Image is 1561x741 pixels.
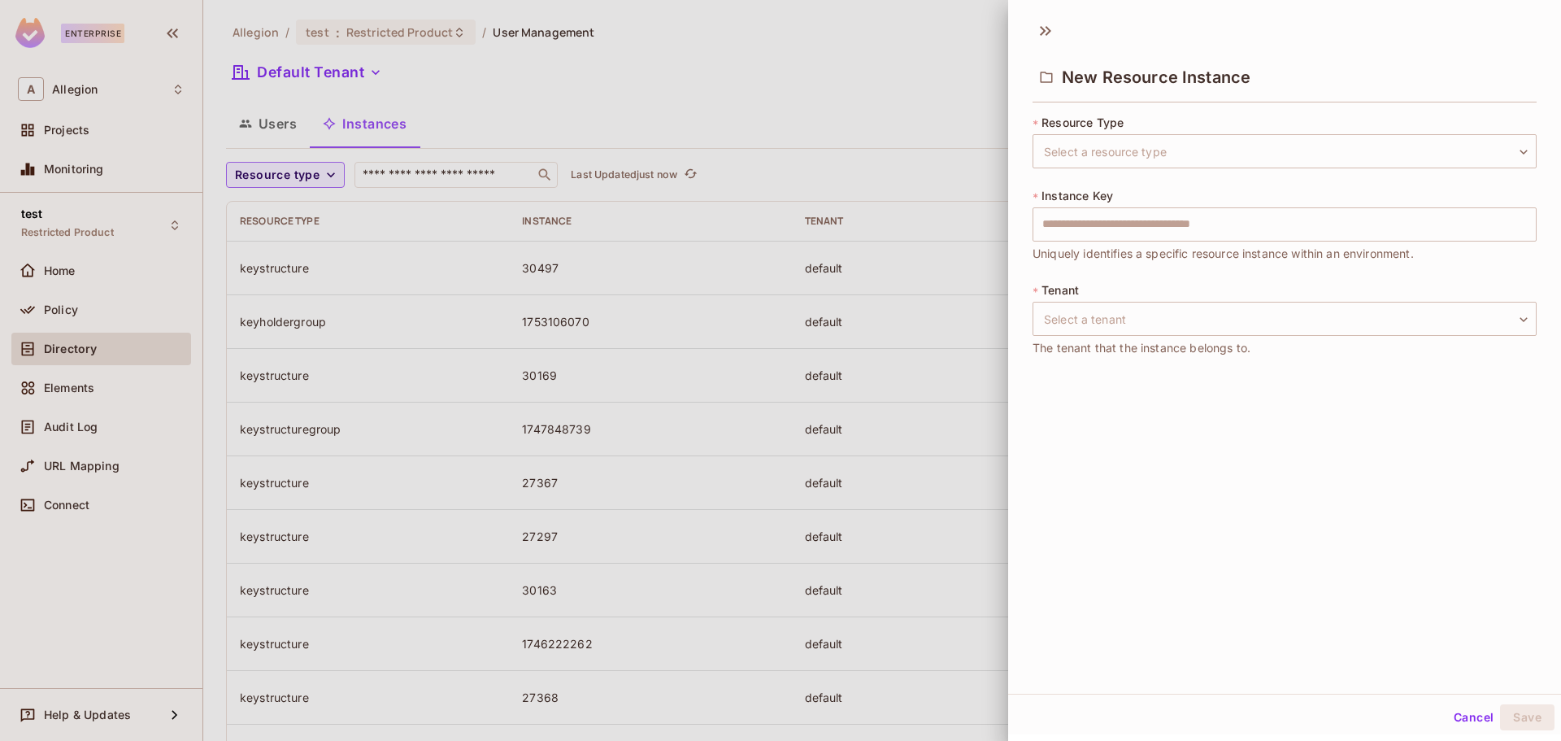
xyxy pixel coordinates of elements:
[1500,704,1554,730] button: Save
[1041,116,1124,129] span: Resource Type
[1447,704,1500,730] button: Cancel
[1041,284,1079,297] span: Tenant
[1033,245,1414,263] span: Uniquely identifies a specific resource instance within an environment.
[1041,190,1113,203] span: Instance Key
[1033,339,1250,357] span: The tenant that the instance belongs to.
[1062,68,1250,87] span: New Resource Instance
